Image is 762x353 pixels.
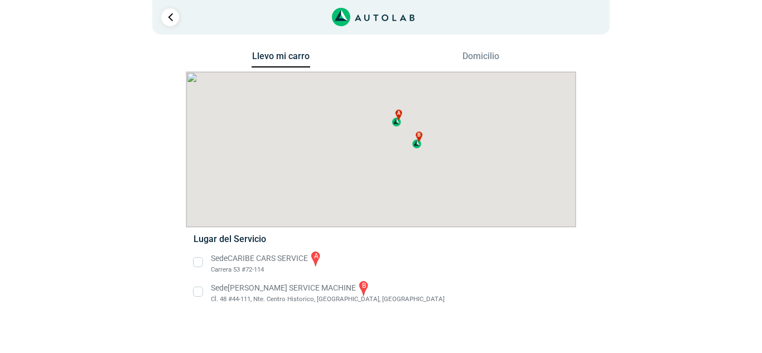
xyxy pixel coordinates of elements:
[161,8,179,26] a: Ir al paso anterior
[194,234,568,244] h5: Lugar del Servicio
[252,51,310,68] button: Llevo mi carro
[452,51,510,67] button: Domicilio
[397,110,401,118] span: a
[417,132,421,139] span: b
[332,11,415,22] a: Link al sitio de autolab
